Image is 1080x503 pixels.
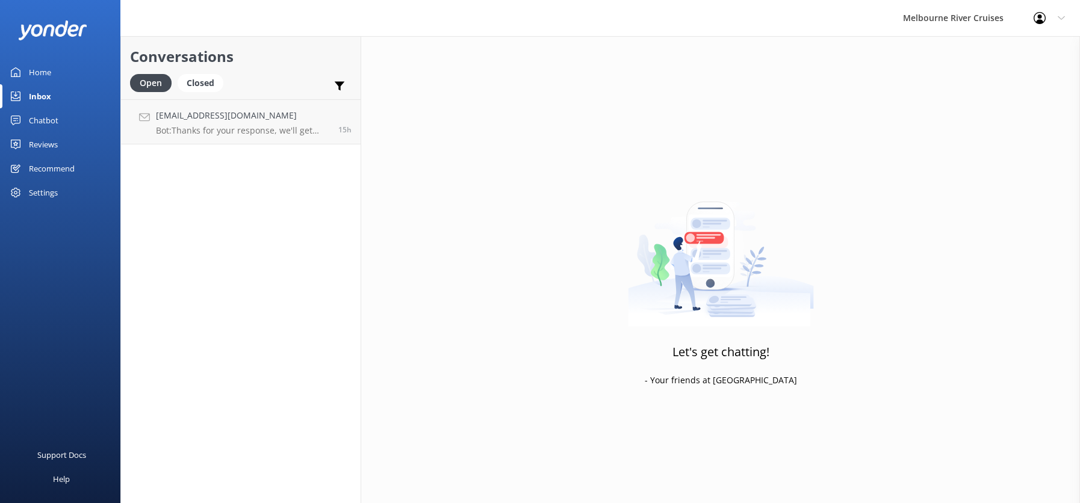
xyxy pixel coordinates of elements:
[29,60,51,84] div: Home
[121,99,361,144] a: [EMAIL_ADDRESS][DOMAIN_NAME]Bot:Thanks for your response, we'll get back to you as soon as we can...
[672,342,769,362] h3: Let's get chatting!
[53,467,70,491] div: Help
[156,109,329,122] h4: [EMAIL_ADDRESS][DOMAIN_NAME]
[29,108,58,132] div: Chatbot
[18,20,87,40] img: yonder-white-logo.png
[130,76,178,89] a: Open
[130,74,172,92] div: Open
[156,125,329,136] p: Bot: Thanks for your response, we'll get back to you as soon as we can during opening hours.
[645,374,797,387] p: - Your friends at [GEOGRAPHIC_DATA]
[29,156,75,181] div: Recommend
[178,74,223,92] div: Closed
[130,45,352,68] h2: Conversations
[628,176,814,327] img: artwork of a man stealing a conversation from at giant smartphone
[37,443,86,467] div: Support Docs
[29,132,58,156] div: Reviews
[29,84,51,108] div: Inbox
[29,181,58,205] div: Settings
[178,76,229,89] a: Closed
[338,125,352,135] span: Sep 02 2025 08:54pm (UTC +10:00) Australia/Sydney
